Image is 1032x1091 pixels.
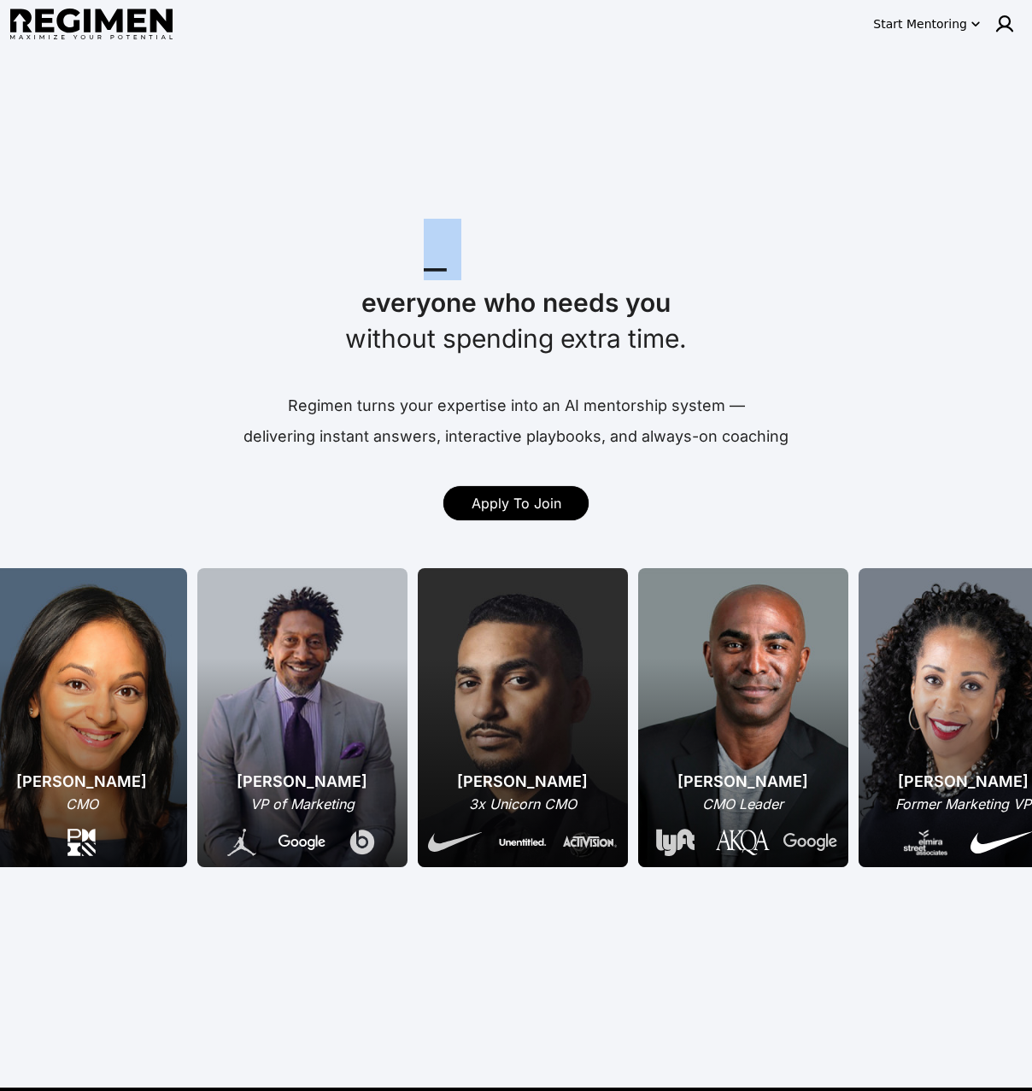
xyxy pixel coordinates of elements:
div: without spending extra time. [17,321,1015,356]
div: [PERSON_NAME] [428,770,618,794]
div: CMO [16,794,147,814]
div: [PERSON_NAME] [648,770,838,794]
div: [PERSON_NAME] [218,770,385,794]
div: [PERSON_NAME] [894,770,1032,794]
a: Apply To Join [443,486,589,520]
img: user icon [994,14,1015,34]
div: 3x Unicorn CMO [428,794,618,814]
button: Start Mentoring [870,10,984,38]
div: CMO Leader [648,794,838,814]
div: everyone who needs you [17,285,1015,320]
div: Former Marketing VP [894,794,1032,814]
div: Regimen turns your expertise into an AI mentorship system — [288,394,745,418]
div: Start Mentoring [873,15,967,32]
img: Regimen logo [10,9,173,40]
div: [PERSON_NAME] [16,770,147,794]
div: VP of Marketing [218,794,385,814]
span: Apply To Join [472,495,561,512]
div: delivering instant answers, interactive playbooks, and always-on coaching [243,425,789,449]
